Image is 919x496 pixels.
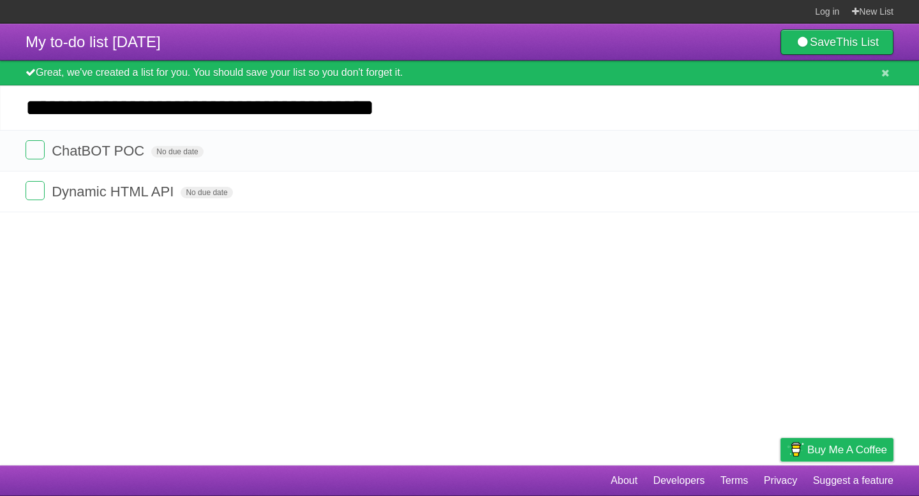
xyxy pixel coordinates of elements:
[26,140,45,159] label: Done
[181,187,232,198] span: No due date
[836,36,879,48] b: This List
[52,184,177,200] span: Dynamic HTML API
[813,469,893,493] a: Suggest a feature
[611,469,638,493] a: About
[26,33,161,50] span: My to-do list [DATE]
[721,469,749,493] a: Terms
[653,469,705,493] a: Developers
[26,181,45,200] label: Done
[151,146,203,157] span: No due date
[781,29,893,55] a: SaveThis List
[781,438,893,462] a: Buy me a coffee
[52,143,147,159] span: ChatBOT POC
[764,469,797,493] a: Privacy
[807,439,887,461] span: Buy me a coffee
[787,439,804,460] img: Buy me a coffee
